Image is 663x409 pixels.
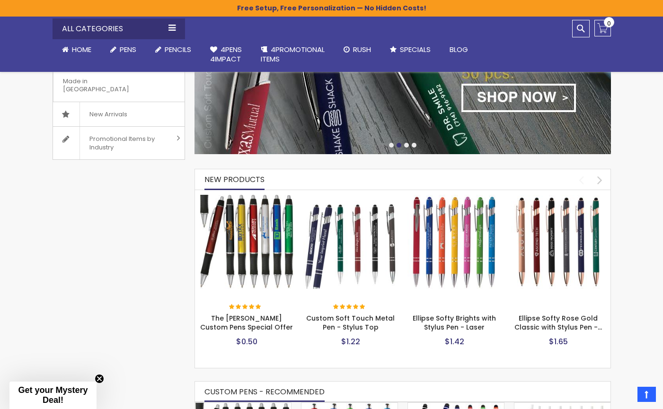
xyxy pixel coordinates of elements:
iframe: Google Customer Reviews [585,383,663,409]
span: Promotional Items by Industry [80,127,173,159]
a: Ellipse Softy Rose Gold Classic with Stylus Pen -… [514,313,602,332]
span: Get your Mystery Deal! [18,385,88,405]
div: next [592,172,608,188]
a: Promotional Items by Industry [53,127,185,159]
a: 4Pens4impact [201,39,251,70]
span: 0 [607,19,611,28]
img: Ellipse Softy Rose Gold Classic with Stylus Pen - Silver Laser [511,195,606,289]
span: New Products [204,174,265,185]
span: CUSTOM PENS - RECOMMENDED [204,386,325,397]
span: $1.22 [341,336,360,347]
img: The Barton Custom Pens Special Offer [200,195,294,289]
a: Custom Soft Touch Metal Pen - Stylus Top [306,313,395,332]
a: Ellipse Softy Brights with Stylus Pen - Laser [413,313,496,332]
a: New Arrivals [53,102,185,127]
img: Ellipse Softy Brights with Stylus Pen - Laser [407,195,502,289]
span: Pencils [165,44,191,54]
a: Rush [334,39,380,60]
span: Home [72,44,91,54]
span: 4PROMOTIONAL ITEMS [261,44,325,64]
span: $0.50 [236,336,257,347]
a: The [PERSON_NAME] Custom Pens Special Offer [200,313,293,332]
img: Custom Soft Touch Metal Pen - Stylus Top [303,195,398,289]
a: Ellipse Softy Brights with Stylus Pen - Laser [407,194,502,202]
a: 4PROMOTIONALITEMS [251,39,334,70]
span: 4Pens 4impact [210,44,242,64]
a: 0 [594,20,611,36]
div: Get your Mystery Deal!Close teaser [9,382,97,409]
span: New Arrivals [80,102,137,127]
div: prev [573,172,590,188]
span: Pens [120,44,136,54]
a: The Barton Custom Pens Special Offer [200,194,294,202]
a: Made in [GEOGRAPHIC_DATA] [53,52,185,102]
a: Custom Soft Touch Metal Pen - Stylus Top [303,194,398,202]
span: Blog [450,44,468,54]
button: Close teaser [95,374,104,383]
a: Home [53,39,101,60]
a: Blog [440,39,477,60]
div: 100% [333,304,366,311]
a: Pens [101,39,146,60]
span: Made in [GEOGRAPHIC_DATA] [53,69,161,102]
a: Specials [380,39,440,60]
span: $1.65 [549,336,568,347]
span: Specials [400,44,431,54]
div: All Categories [53,18,185,39]
div: 100% [229,304,262,311]
a: Pencils [146,39,201,60]
a: Ellipse Softy Rose Gold Classic with Stylus Pen - Silver Laser [511,194,606,202]
span: $1.42 [445,336,464,347]
span: Rush [353,44,371,54]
